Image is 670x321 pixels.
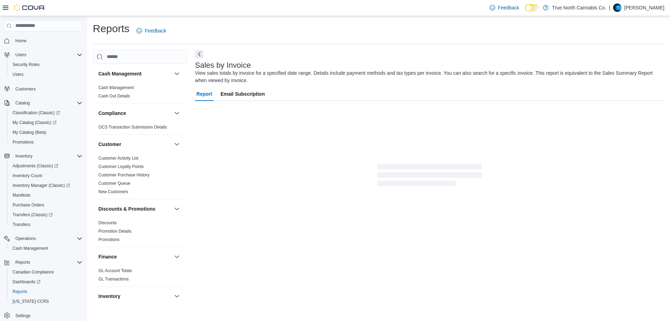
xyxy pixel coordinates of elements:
[13,192,30,198] span: Manifests
[14,4,45,11] img: Cova
[7,118,85,127] a: My Catalog (Classic)
[13,311,82,320] span: Settings
[10,191,33,199] a: Manifests
[98,181,130,186] a: Customer Queue
[13,289,27,294] span: Reports
[10,268,57,276] a: Canadian Compliance
[98,220,117,226] span: Discounts
[93,83,187,103] div: Cash Management
[13,110,60,116] span: Classification (Classic)
[7,243,85,253] button: Cash Management
[10,138,37,146] a: Promotions
[13,299,49,304] span: [US_STATE] CCRS
[98,181,130,186] span: Customer Queue
[13,99,32,107] button: Catalog
[98,237,120,242] a: Promotions
[98,189,128,194] a: New Customers
[10,181,82,190] span: Inventory Manager (Classic)
[1,311,85,321] button: Settings
[7,181,85,190] a: Inventory Manager (Classic)
[13,62,39,67] span: Security Roles
[98,164,144,169] a: Customer Loyalty Points
[15,313,30,319] span: Settings
[487,1,522,15] a: Feedback
[10,287,82,296] span: Reports
[15,52,26,58] span: Users
[7,108,85,118] a: Classification (Classic)
[98,268,132,273] a: GL Account Totals
[15,100,30,106] span: Catalog
[7,137,85,147] button: Promotions
[13,279,40,285] span: Dashboards
[13,202,44,208] span: Purchase Orders
[98,70,142,77] h3: Cash Management
[98,124,167,130] span: OCS Transaction Submission Details
[15,236,36,241] span: Operations
[10,109,82,117] span: Classification (Classic)
[98,172,150,178] span: Customer Purchase History
[10,128,49,137] a: My Catalog (Beta)
[7,171,85,181] button: Inventory Count
[1,83,85,94] button: Customers
[7,210,85,220] a: Transfers (Classic)
[93,267,187,286] div: Finance
[1,98,85,108] button: Catalog
[10,181,73,190] a: Inventory Manager (Classic)
[377,165,482,188] span: Loading
[195,61,251,70] h3: Sales by Invoice
[13,84,82,93] span: Customers
[13,212,53,218] span: Transfers (Classic)
[1,151,85,161] button: Inventory
[13,130,46,135] span: My Catalog (Beta)
[13,222,30,227] span: Transfers
[98,93,130,99] span: Cash Out Details
[10,244,51,253] a: Cash Management
[98,205,171,212] button: Discounts & Promotions
[10,172,45,180] a: Inventory Count
[98,205,155,212] h3: Discounts & Promotions
[173,292,181,300] button: Inventory
[7,60,85,70] button: Security Roles
[93,22,129,36] h1: Reports
[498,4,519,11] span: Feedback
[10,268,82,276] span: Canadian Compliance
[13,120,57,125] span: My Catalog (Classic)
[173,205,181,213] button: Discounts & Promotions
[98,293,120,300] h3: Inventory
[98,277,129,282] a: GL Transactions
[7,190,85,200] button: Manifests
[1,234,85,243] button: Operations
[10,162,82,170] span: Adjustments (Classic)
[173,109,181,117] button: Compliance
[15,38,27,44] span: Home
[13,85,38,93] a: Customers
[7,220,85,229] button: Transfers
[10,297,82,306] span: Washington CCRS
[1,36,85,46] button: Home
[93,219,187,247] div: Discounts & Promotions
[98,173,150,177] a: Customer Purchase History
[98,155,139,161] span: Customer Activity List
[13,51,29,59] button: Users
[7,287,85,297] button: Reports
[98,70,171,77] button: Cash Management
[98,125,167,130] a: OCS Transaction Submission Details
[7,161,85,171] a: Adjustments (Classic)
[10,191,82,199] span: Manifests
[7,297,85,306] button: [US_STATE] CCRS
[98,110,171,117] button: Compliance
[10,211,55,219] a: Transfers (Classic)
[10,278,82,286] span: Dashboards
[13,152,35,160] button: Inventory
[13,258,33,267] button: Reports
[7,277,85,287] a: Dashboards
[10,60,82,69] span: Security Roles
[134,24,169,38] a: Feedback
[13,37,29,45] a: Home
[7,200,85,210] button: Purchase Orders
[525,4,539,12] input: Dark Mode
[10,162,61,170] a: Adjustments (Classic)
[13,234,39,243] button: Operations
